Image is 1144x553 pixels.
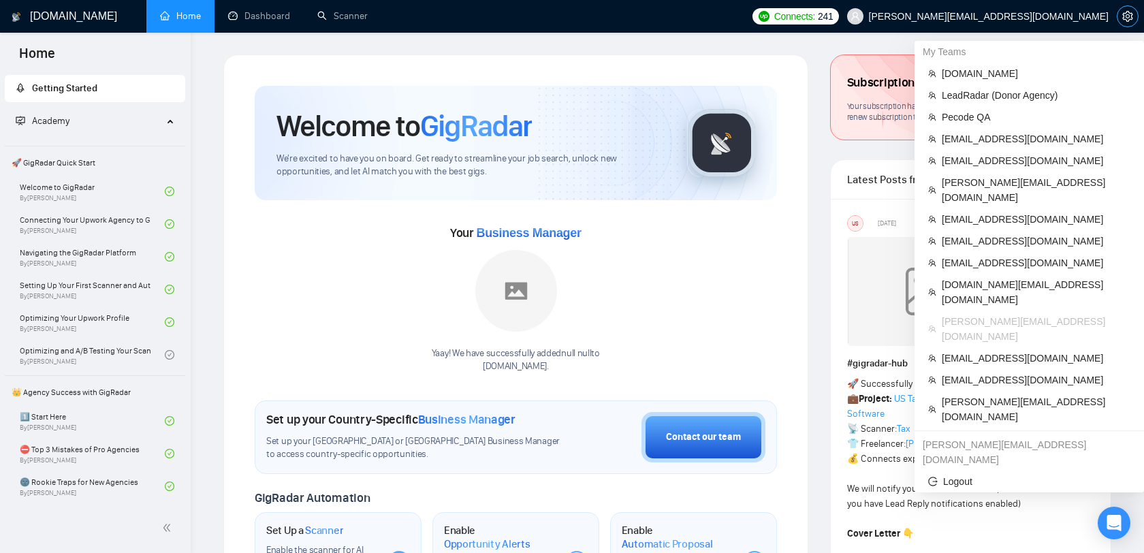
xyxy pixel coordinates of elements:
[928,259,936,267] span: team
[20,406,165,436] a: 1️⃣ Start HereBy[PERSON_NAME]
[165,252,174,262] span: check-circle
[759,11,769,22] img: upwork-logo.png
[847,393,1040,420] a: US Tax Return Preparer using Drake Software
[20,242,165,272] a: Navigating the GigRadar PlatformBy[PERSON_NAME]
[928,354,936,362] span: team
[317,10,368,22] a: searchScanner
[432,347,600,373] div: Yaay! We have successfully added null null to
[818,9,833,24] span: 241
[928,237,936,245] span: team
[418,412,515,427] span: Business Manager
[942,394,1130,424] span: [PERSON_NAME][EMAIL_ADDRESS][DOMAIN_NAME]
[420,108,532,144] span: GigRadar
[928,477,938,486] span: logout
[942,373,1130,388] span: [EMAIL_ADDRESS][DOMAIN_NAME]
[432,360,600,373] p: [DOMAIN_NAME] .
[928,215,936,223] span: team
[942,175,1130,205] span: [PERSON_NAME][EMAIL_ADDRESS][DOMAIN_NAME]
[942,212,1130,227] span: [EMAIL_ADDRESS][DOMAIN_NAME]
[928,91,936,99] span: team
[20,340,165,370] a: Optimizing and A/B Testing Your Scanner for Better ResultsBy[PERSON_NAME]
[688,109,756,177] img: gigradar-logo.png
[847,171,927,188] span: Latest Posts from the GigRadar Community
[450,225,582,240] span: Your
[942,351,1130,366] span: [EMAIL_ADDRESS][DOMAIN_NAME]
[897,423,910,434] a: Tax
[266,435,566,461] span: Set up your [GEOGRAPHIC_DATA] or [GEOGRAPHIC_DATA] Business Manager to access country-specific op...
[16,116,25,125] span: fund-projection-screen
[165,317,174,327] span: check-circle
[942,314,1130,344] span: [PERSON_NAME][EMAIL_ADDRESS][DOMAIN_NAME]
[942,88,1130,103] span: LeadRadar (Donor Agency)
[666,430,741,445] div: Contact our team
[165,449,174,458] span: check-circle
[476,226,581,240] span: Business Manager
[165,219,174,229] span: check-circle
[942,110,1130,125] span: Pecode QA
[20,209,165,239] a: Connecting Your Upwork Agency to GigRadarBy[PERSON_NAME]
[942,66,1130,81] span: [DOMAIN_NAME]
[162,521,176,535] span: double-left
[915,41,1144,63] div: My Teams
[20,274,165,304] a: Setting Up Your First Scanner and Auto-BidderBy[PERSON_NAME]
[915,434,1144,471] div: stefan.karaseu@gigradar.io
[942,277,1130,307] span: [DOMAIN_NAME][EMAIL_ADDRESS][DOMAIN_NAME]
[942,131,1130,146] span: [EMAIL_ADDRESS][DOMAIN_NAME]
[1098,507,1130,539] div: Open Intercom Messenger
[276,108,532,144] h1: Welcome to
[847,72,915,95] span: Subscription
[774,9,815,24] span: Connects:
[255,490,370,505] span: GigRadar Automation
[848,237,1011,346] img: weqQh+iSagEgQAAAABJRU5ErkJggg==
[859,393,892,405] strong: Project:
[32,115,69,127] span: Academy
[12,6,21,28] img: logo
[942,234,1130,249] span: [EMAIL_ADDRESS][DOMAIN_NAME]
[20,471,165,501] a: 🌚 Rookie Traps for New AgenciesBy[PERSON_NAME]
[20,307,165,337] a: Optimizing Your Upwork ProfileBy[PERSON_NAME]
[266,412,515,427] h1: Set up your Country-Specific
[165,350,174,360] span: check-circle
[942,255,1130,270] span: [EMAIL_ADDRESS][DOMAIN_NAME]
[20,439,165,469] a: ⛔ Top 3 Mistakes of Pro AgenciesBy[PERSON_NAME]
[928,376,936,384] span: team
[928,288,936,296] span: team
[6,149,184,176] span: 🚀 GigRadar Quick Start
[165,187,174,196] span: check-circle
[32,82,97,94] span: Getting Started
[847,528,914,539] strong: Cover Letter 👇
[928,157,936,165] span: team
[928,135,936,143] span: team
[20,176,165,206] a: Welcome to GigRadarBy[PERSON_NAME]
[16,83,25,93] span: rocket
[16,115,69,127] span: Academy
[475,250,557,332] img: placeholder.png
[928,474,1130,489] span: Logout
[160,10,201,22] a: homeHome
[165,285,174,294] span: check-circle
[847,356,1094,371] h1: # gigradar-hub
[928,325,936,333] span: team
[1117,5,1139,27] button: setting
[165,416,174,426] span: check-circle
[928,186,936,194] span: team
[851,12,860,21] span: user
[266,524,343,537] h1: Set Up a
[641,412,765,462] button: Contact our team
[276,153,665,178] span: We're excited to have you on board. Get ready to streamline your job search, unlock new opportuni...
[444,537,530,551] span: Opportunity Alerts
[928,69,936,78] span: team
[5,75,185,102] li: Getting Started
[8,44,66,72] span: Home
[847,101,1092,123] span: Your subscription has ended, and features are no longer available. You can renew subscription to ...
[878,217,896,230] span: [DATE]
[906,438,972,449] a: [PERSON_NAME]
[1117,11,1139,22] a: setting
[928,405,936,413] span: team
[444,524,555,550] h1: Enable
[228,10,290,22] a: dashboardDashboard
[942,153,1130,168] span: [EMAIL_ADDRESS][DOMAIN_NAME]
[6,379,184,406] span: 👑 Agency Success with GigRadar
[848,216,863,231] div: US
